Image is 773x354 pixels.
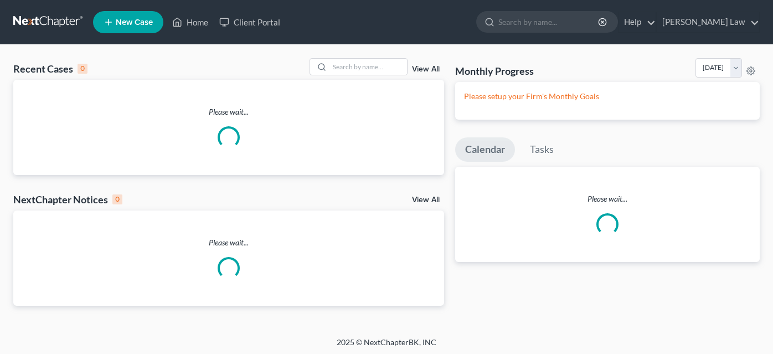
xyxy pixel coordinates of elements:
[13,193,122,206] div: NextChapter Notices
[116,18,153,27] span: New Case
[520,137,564,162] a: Tasks
[329,59,407,75] input: Search by name...
[412,196,440,204] a: View All
[214,12,286,32] a: Client Portal
[498,12,600,32] input: Search by name...
[13,237,444,248] p: Please wait...
[412,65,440,73] a: View All
[167,12,214,32] a: Home
[455,137,515,162] a: Calendar
[455,64,534,78] h3: Monthly Progress
[78,64,87,74] div: 0
[112,194,122,204] div: 0
[13,106,444,117] p: Please wait...
[657,12,759,32] a: [PERSON_NAME] Law
[464,91,751,102] p: Please setup your Firm's Monthly Goals
[619,12,656,32] a: Help
[455,193,760,204] p: Please wait...
[13,62,87,75] div: Recent Cases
